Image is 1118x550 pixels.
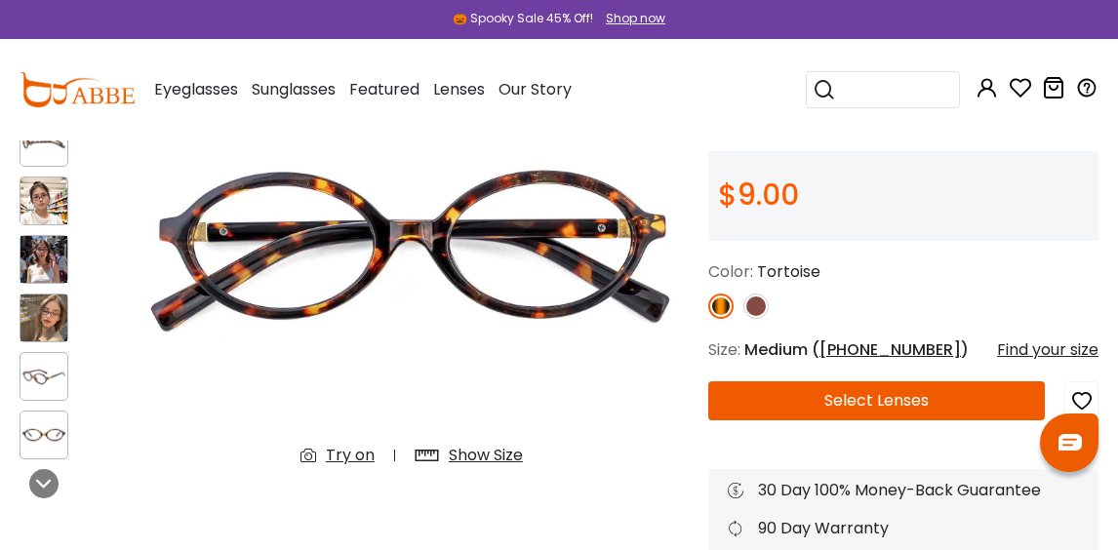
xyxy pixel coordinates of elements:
span: Size: [708,338,740,361]
div: 90 Day Warranty [728,517,1079,540]
img: chat [1058,434,1082,451]
span: [PHONE_NUMBER] [819,338,961,361]
span: Eyeglasses [154,78,238,100]
img: Knowledge Tortoise Acetate Eyeglasses , UniversalBridgeFit Frames from ABBE Glasses [20,365,67,388]
span: Lenses [433,78,485,100]
img: Knowledge Tortoise Acetate Eyeglasses , UniversalBridgeFit Frames from ABBE Glasses [20,236,67,283]
div: Try on [326,444,375,467]
span: Medium ( ) [744,338,969,361]
img: Knowledge Tortoise Acetate Eyeglasses , UniversalBridgeFit Frames from ABBE Glasses [20,295,67,341]
img: Knowledge Tortoise Acetate Eyeglasses , UniversalBridgeFit Frames from ABBE Glasses [20,423,67,447]
div: Shop now [606,10,665,27]
span: Our Story [499,78,572,100]
img: Knowledge Tortoise Acetate Eyeglasses , UniversalBridgeFit Frames from ABBE Glasses [135,20,689,483]
span: Sunglasses [252,78,336,100]
span: Tortoise [757,260,820,283]
div: 30 Day 100% Money-Back Guarantee [728,479,1079,502]
div: Find your size [997,338,1098,362]
span: $9.00 [718,174,799,216]
img: Knowledge Tortoise Acetate Eyeglasses , UniversalBridgeFit Frames from ABBE Glasses [20,177,67,224]
span: Color: [708,260,753,283]
a: Shop now [596,10,665,26]
div: 🎃 Spooky Sale 45% Off! [453,10,593,27]
button: Select Lenses [708,381,1045,420]
div: Show Size [449,444,523,467]
span: Featured [349,78,419,100]
img: abbeglasses.com [20,72,135,107]
img: Knowledge Tortoise Acetate Eyeglasses , UniversalBridgeFit Frames from ABBE Glasses [20,131,67,154]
